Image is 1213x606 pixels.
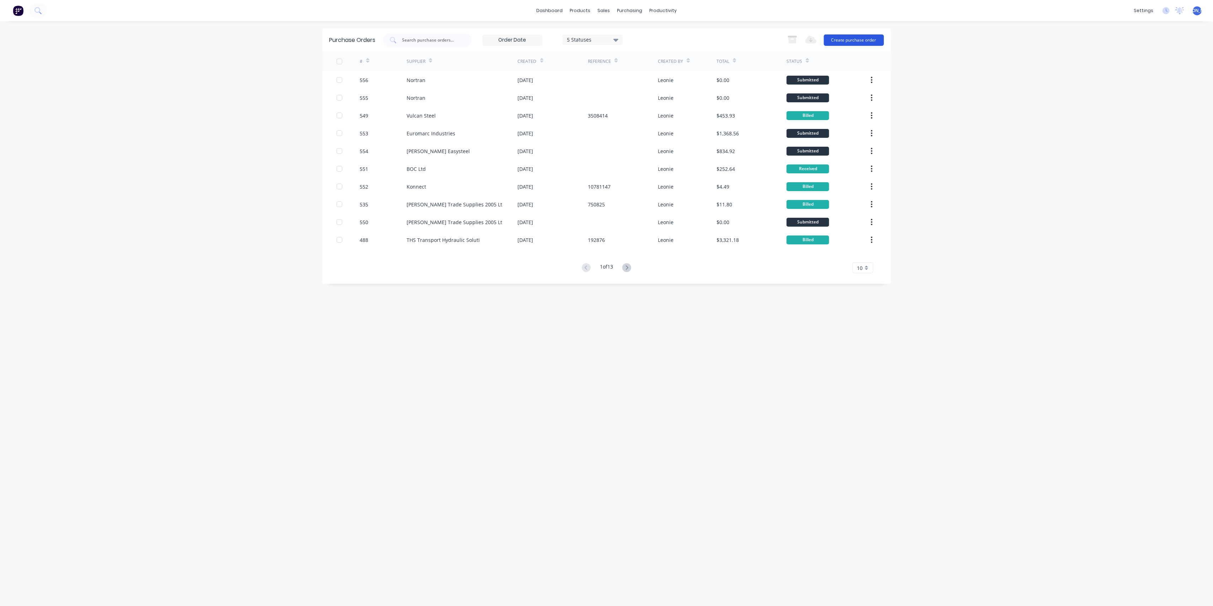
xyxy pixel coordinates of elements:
[360,58,363,65] div: #
[407,130,455,137] div: Euromarc Industries
[588,201,605,208] div: 750825
[716,94,729,102] div: $0.00
[329,36,376,44] div: Purchase Orders
[613,5,646,16] div: purchasing
[658,147,673,155] div: Leonie
[518,236,533,244] div: [DATE]
[407,183,426,190] div: Konnect
[716,147,735,155] div: $834.92
[518,76,533,84] div: [DATE]
[787,129,829,138] div: Submitted
[716,218,729,226] div: $0.00
[716,58,729,65] div: Total
[658,76,673,84] div: Leonie
[716,76,729,84] div: $0.00
[407,58,425,65] div: Supplier
[407,147,470,155] div: [PERSON_NAME] Easysteel
[658,94,673,102] div: Leonie
[588,58,611,65] div: Reference
[360,183,368,190] div: 552
[588,236,605,244] div: 192876
[716,112,735,119] div: $453.93
[407,94,425,102] div: Nortran
[824,34,884,46] button: Create purchase order
[787,147,829,156] div: Submitted
[407,236,480,244] div: THS Transport Hydraulic Soluti
[658,58,683,65] div: Created By
[600,263,613,273] div: 1 of 13
[787,218,829,227] div: Submitted
[787,58,802,65] div: Status
[360,94,368,102] div: 555
[716,201,732,208] div: $11.80
[360,147,368,155] div: 554
[566,5,594,16] div: products
[787,76,829,85] div: Submitted
[658,218,673,226] div: Leonie
[407,218,502,226] div: [PERSON_NAME] Trade Supplies 2005 Lt
[402,37,461,44] input: Search purchase orders...
[787,236,829,244] div: Billed
[518,201,533,208] div: [DATE]
[1130,5,1157,16] div: settings
[518,130,533,137] div: [DATE]
[518,147,533,155] div: [DATE]
[658,130,673,137] div: Leonie
[787,164,829,173] div: Received
[646,5,680,16] div: productivity
[360,201,368,208] div: 535
[716,183,729,190] div: $4.49
[407,76,425,84] div: Nortran
[533,5,566,16] a: dashboard
[716,130,739,137] div: $1,368.56
[787,182,829,191] div: Billed
[588,112,608,119] div: 3508414
[658,236,673,244] div: Leonie
[518,112,533,119] div: [DATE]
[787,111,829,120] div: Billed
[658,112,673,119] div: Leonie
[407,201,502,208] div: [PERSON_NAME] Trade Supplies 2005 Lt
[360,130,368,137] div: 553
[483,35,542,45] input: Order Date
[716,236,739,244] div: $3,321.18
[518,58,537,65] div: Created
[360,218,368,226] div: 550
[518,165,533,173] div: [DATE]
[716,165,735,173] div: $252.64
[787,200,829,209] div: Billed
[407,112,436,119] div: Vulcan Steel
[658,165,673,173] div: Leonie
[518,218,533,226] div: [DATE]
[360,236,368,244] div: 488
[360,165,368,173] div: 551
[518,94,533,102] div: [DATE]
[658,201,673,208] div: Leonie
[407,165,426,173] div: BOC Ltd
[518,183,533,190] div: [DATE]
[13,5,23,16] img: Factory
[857,264,863,272] span: 10
[567,36,618,43] div: 5 Statuses
[588,183,611,190] div: 10781147
[787,93,829,102] div: Submitted
[658,183,673,190] div: Leonie
[360,76,368,84] div: 556
[360,112,368,119] div: 549
[594,5,613,16] div: sales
